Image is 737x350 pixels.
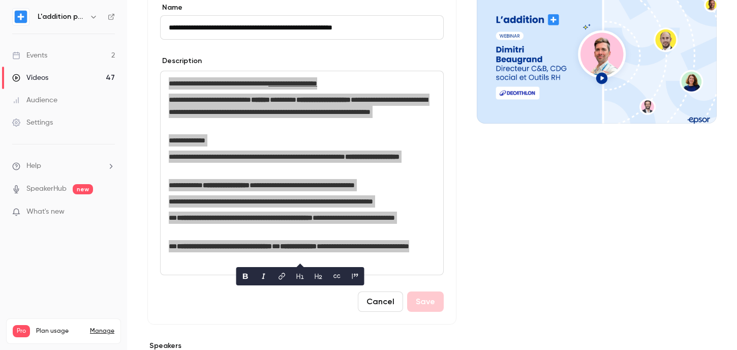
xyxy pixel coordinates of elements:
[12,50,47,61] div: Events
[347,268,363,284] button: blockquote
[13,9,29,25] img: L'addition par Epsor
[160,71,444,275] section: description
[36,327,84,335] span: Plan usage
[12,118,53,128] div: Settings
[12,161,115,171] li: help-dropdown-opener
[237,268,254,284] button: bold
[26,207,65,217] span: What's new
[358,291,403,312] button: Cancel
[90,327,114,335] a: Manage
[13,325,30,337] span: Pro
[38,12,85,22] h6: L'addition par Epsor
[73,184,93,194] span: new
[12,73,48,83] div: Videos
[160,3,444,13] label: Name
[26,161,41,171] span: Help
[12,95,57,105] div: Audience
[26,184,67,194] a: SpeakerHub
[160,56,202,66] label: Description
[274,268,290,284] button: link
[256,268,272,284] button: italic
[161,71,443,275] div: editor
